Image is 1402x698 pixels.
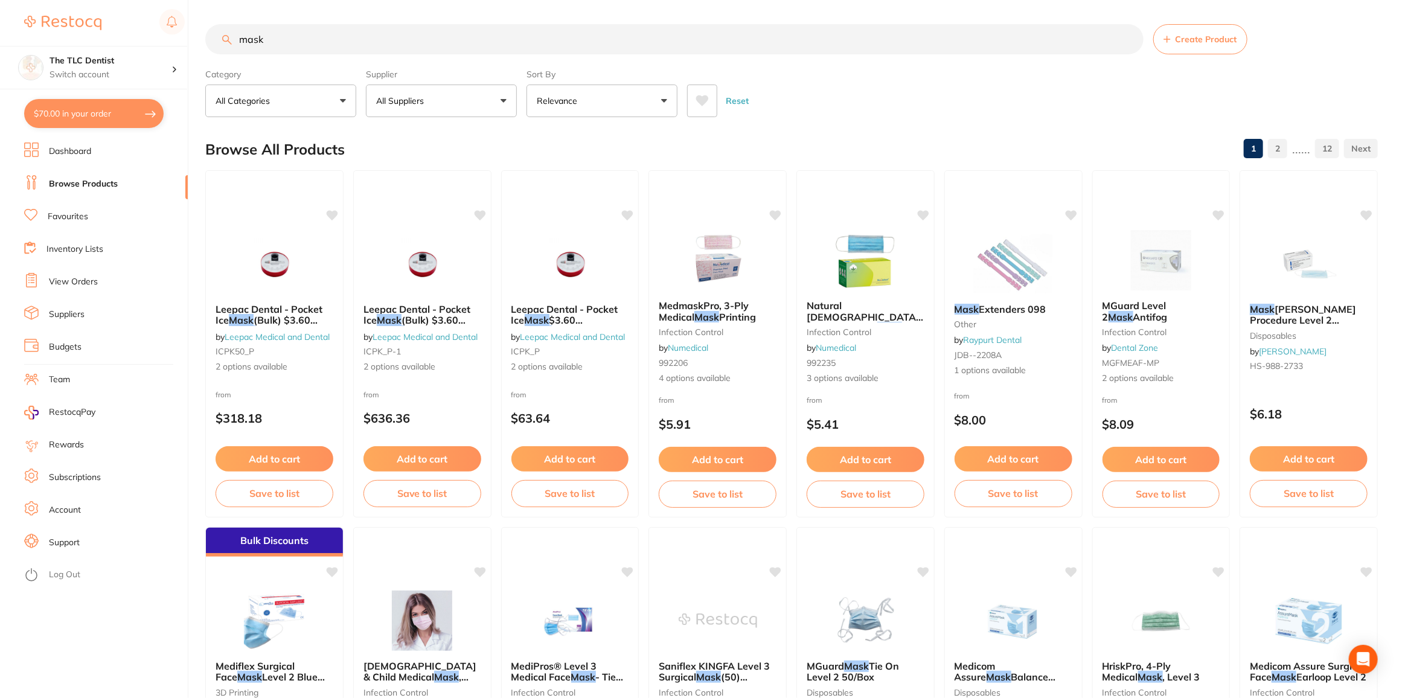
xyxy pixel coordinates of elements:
[531,234,609,294] img: Leepac Dental - Pocket Ice Mask $3.60 Per Mask (Qty10) - High Quality Dental Product
[527,69,677,80] label: Sort By
[363,361,481,373] span: 2 options available
[1103,417,1220,431] p: $8.09
[511,390,527,399] span: from
[659,447,776,472] button: Add to cart
[816,342,856,353] a: Numedical
[363,480,481,507] button: Save to list
[1103,300,1220,322] b: MGuard Level 2 Mask Antifog
[50,55,171,67] h4: The TLC Dentist
[979,303,1046,315] span: Extenders 098
[216,688,333,697] small: 3D Printing
[49,374,70,386] a: Team
[1103,688,1220,697] small: infection control
[807,688,924,697] small: Disposables
[216,346,254,357] span: ICPK50_P
[216,303,322,326] span: Leepac Dental - Pocket Ice
[955,303,979,315] em: Mask
[1270,234,1348,294] img: Mask HENRY SCHEIN Procedure Level 2 Earloop Blue Box 50
[434,671,459,683] em: Mask
[807,357,836,368] span: 992235
[511,480,629,507] button: Save to list
[1103,660,1171,683] span: HriskPro, 4-Ply Medical
[807,342,856,353] span: by
[955,304,1072,315] b: Mask Extenders 098
[659,660,770,683] span: Saniflex KINGFA Level 3 Surgical
[1250,688,1368,697] small: infection control
[955,391,970,400] span: from
[1250,446,1368,472] button: Add to cart
[231,325,256,338] em: Mask
[511,314,583,337] span: $3.60 Per
[366,85,517,117] button: All Suppliers
[511,361,629,373] span: 2 options available
[363,314,466,337] span: (Bulk) $3.60 Per
[807,660,844,672] span: MGuard
[1103,299,1167,322] span: MGuard Level 2
[216,660,295,683] span: Mediflex Surgical Face
[46,243,103,255] a: Inventory Lists
[1315,136,1339,161] a: 12
[659,671,747,694] span: (50) Earloop Blue
[1103,373,1220,385] span: 2 options available
[235,591,313,651] img: Mediflex Surgical Face Mask Level 2 Blue 50/Box
[520,331,626,342] a: Leepac Medical and Dental
[1292,142,1310,156] p: ......
[363,411,481,425] p: $636.36
[24,99,164,128] button: $70.00 in your order
[363,446,481,472] button: Add to cart
[679,230,757,290] img: MedmaskPro, 3-Ply Medical Mask Printing
[363,671,478,694] span: , Cotton Inner Layer, 3-Ply
[877,322,902,334] em: Mask
[1250,480,1368,507] button: Save to list
[1112,342,1159,353] a: Dental Zone
[807,417,924,431] p: $5.41
[49,569,80,581] a: Log Out
[48,211,88,223] a: Favourites
[363,688,481,697] small: infection control
[1103,395,1118,405] span: from
[383,591,461,651] img: Lady & Child Medical Mask, Cotton Inner Layer, 3-Ply
[49,504,81,516] a: Account
[511,325,619,348] span: (Qty10) - High Quality Dental Product
[659,417,776,431] p: $5.91
[49,472,101,484] a: Subscriptions
[571,671,596,683] em: Mask
[1244,136,1263,161] a: 1
[366,69,517,80] label: Supplier
[511,661,629,683] b: MediPros® Level 3 Medical Face Mask - Tie On 36pcs/box
[719,311,756,323] span: Printing
[216,446,333,472] button: Add to cart
[1103,447,1220,472] button: Add to cart
[807,373,924,385] span: 3 options available
[659,299,749,322] span: MedmaskPro, 3-Ply Medical
[216,390,231,399] span: from
[19,56,43,80] img: The TLC Dentist
[955,413,1072,427] p: $8.00
[1296,671,1366,683] span: Earloop Level 2
[525,314,549,326] em: Mask
[216,314,318,337] span: (Bulk) $3.60 Per
[807,481,924,507] button: Save to list
[1122,230,1200,290] img: MGuard Level 2 Mask Antifog
[955,660,996,683] span: Medicom Assure
[379,325,404,338] em: Mask
[1109,311,1133,323] em: Mask
[807,447,924,472] button: Add to cart
[807,661,924,683] b: MGuard Mask Tie On Level 2 50/Box
[659,327,776,337] small: infection control
[216,95,275,107] p: All Categories
[363,325,479,348] span: (Qty 100) - High Quality Dental Product
[1270,591,1348,651] img: Medicom Assure Surgical Face Mask Earloop Level 2
[49,406,95,418] span: RestocqPay
[383,234,461,294] img: Leepac Dental - Pocket Ice Mask (Bulk) $3.60 Per Mask (Qty 100) - High Quality Dental Product
[955,319,1072,329] small: other
[216,361,333,373] span: 2 options available
[235,234,313,294] img: Leepac Dental - Pocket Ice Mask (Bulk) $3.60 Per Mask (Qty 50) - High Quality Dental Product
[1250,660,1365,683] span: Medicom Assure Surgical Face
[537,95,582,107] p: Relevance
[955,480,1072,507] button: Save to list
[229,314,254,326] em: Mask
[955,446,1072,472] button: Add to cart
[49,276,98,288] a: View Orders
[974,234,1052,294] img: Mask Extenders 098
